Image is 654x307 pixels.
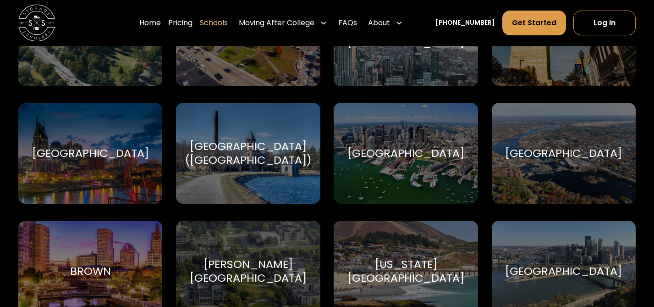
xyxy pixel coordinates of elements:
[70,264,111,278] div: Brown
[168,10,192,36] a: Pricing
[32,146,149,160] div: [GEOGRAPHIC_DATA]
[502,11,566,35] a: Get Started
[176,103,320,204] a: Go to selected school
[187,257,309,285] div: [PERSON_NAME][GEOGRAPHIC_DATA]
[338,10,357,36] a: FAQs
[185,140,312,167] div: [GEOGRAPHIC_DATA] ([GEOGRAPHIC_DATA])
[368,17,390,28] div: About
[18,103,162,204] a: Go to selected school
[18,5,55,41] a: home
[347,146,464,160] div: [GEOGRAPHIC_DATA]
[435,18,495,28] a: [PHONE_NUMBER]
[345,22,467,50] div: [PERSON_NAME][GEOGRAPHIC_DATA]
[139,10,161,36] a: Home
[239,17,314,28] div: Moving After College
[334,103,478,204] a: Go to selected school
[492,103,636,204] a: Go to selected school
[345,257,467,285] div: [US_STATE][GEOGRAPHIC_DATA]
[235,10,331,36] div: Moving After College
[18,5,55,41] img: Storage Scholars main logo
[364,10,407,36] div: About
[573,11,636,35] a: Log In
[505,264,622,278] div: [GEOGRAPHIC_DATA]
[505,146,622,160] div: [GEOGRAPHIC_DATA]
[200,10,228,36] a: Schools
